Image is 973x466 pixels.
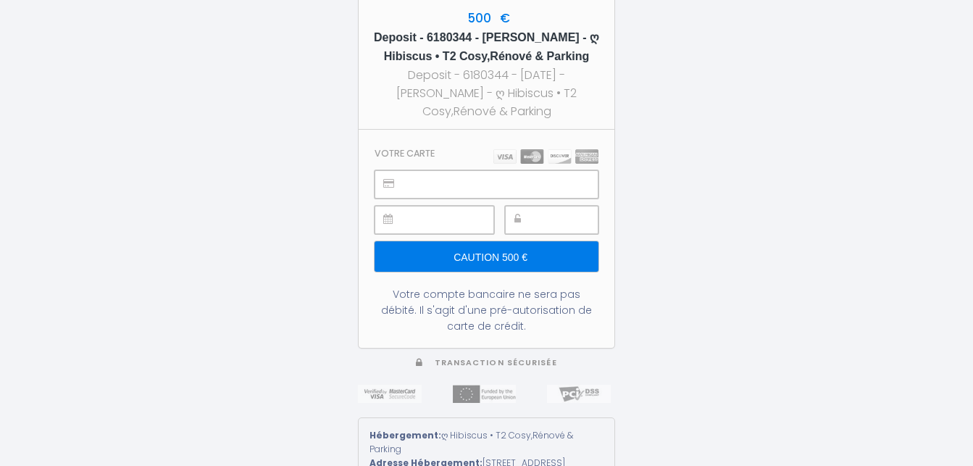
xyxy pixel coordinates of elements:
iframe: Secure payment input frame [407,207,493,233]
input: Caution 500 € [375,241,598,272]
iframe: Secure payment input frame [538,207,598,233]
div: ღ Hibiscus • T2 Cosy,Rénové & Parking [369,429,604,457]
span: 500 € [464,9,510,27]
span: Transaction sécurisée [435,357,557,368]
img: carts.png [493,149,598,164]
iframe: Secure payment input frame [407,171,598,198]
div: Votre compte bancaire ne sera pas débité. Il s'agit d'une pré-autorisation de carte de crédit. [375,286,598,334]
h5: Deposit - 6180344 - [PERSON_NAME] - ღ Hibiscus • T2 Cosy,Rénové & Parking [372,28,601,66]
div: Deposit - 6180344 - [DATE] - [PERSON_NAME] - ღ Hibiscus • T2 Cosy,Rénové & Parking [372,66,601,120]
strong: Hébergement: [369,429,441,441]
h3: Votre carte [375,148,435,159]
